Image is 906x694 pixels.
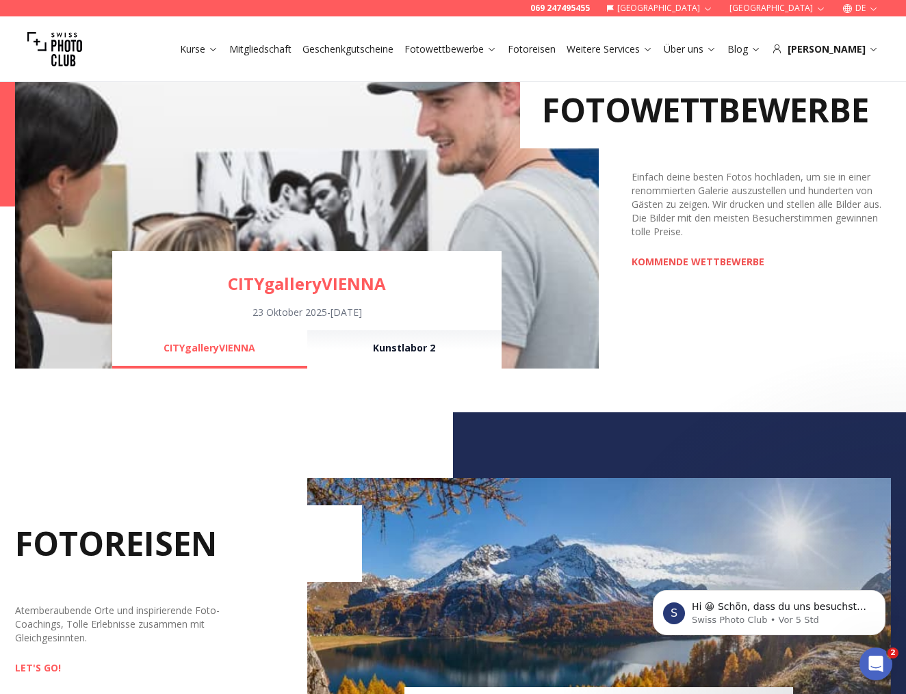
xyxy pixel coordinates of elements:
[859,648,892,680] iframe: Intercom live chat
[664,42,716,56] a: Über uns
[180,42,218,56] a: Kurse
[15,505,362,582] h2: FOTOREISEN
[112,273,502,295] a: CITYgalleryVIENNA
[15,661,61,675] a: LET'S GO!
[727,42,761,56] a: Blog
[27,22,82,77] img: Swiss photo club
[520,72,891,148] h2: FOTOWETTBEWERBE
[112,306,502,319] div: 23 Oktober 2025 - [DATE]
[632,561,906,657] iframe: Intercom notifications Nachricht
[229,42,292,56] a: Mitgliedschaft
[888,648,898,658] span: 2
[632,255,764,269] a: KOMMENDE WETTBEWERBE
[561,40,658,59] button: Weitere Services
[399,40,502,59] button: Fotowettbewerbe
[658,40,722,59] button: Über uns
[224,40,297,59] button: Mitgliedschaft
[15,44,599,369] img: Learn Photography
[567,42,653,56] a: Weitere Services
[307,330,502,369] button: Kunstlabor 2
[174,40,224,59] button: Kurse
[722,40,766,59] button: Blog
[15,604,220,644] span: Atemberaubende Orte und inspirierende Foto-Coachings, Tolle Erlebnisse zusammen mit Gleichgesinnten.
[530,3,590,14] a: 069 247495455
[502,40,561,59] button: Fotoreisen
[302,42,393,56] a: Geschenkgutscheine
[404,42,497,56] a: Fotowettbewerbe
[112,330,307,369] button: CITYgalleryVIENNA
[772,42,879,56] div: [PERSON_NAME]
[297,40,399,59] button: Geschenkgutscheine
[632,170,891,239] div: Einfach deine besten Fotos hochladen, um sie in einer renommierten Galerie auszustellen und hunde...
[508,42,556,56] a: Fotoreisen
